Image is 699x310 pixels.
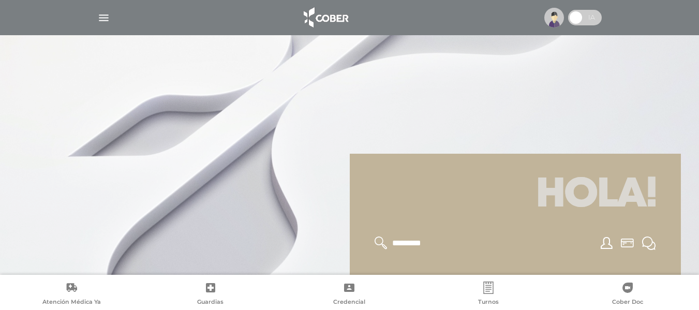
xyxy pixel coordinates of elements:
span: Cober Doc [612,298,643,307]
h1: Hola! [362,166,668,224]
span: Credencial [333,298,365,307]
a: Atención Médica Ya [2,282,141,308]
img: Cober_menu-lines-white.svg [97,11,110,24]
img: logo_cober_home-white.png [298,5,352,30]
span: Atención Médica Ya [42,298,101,307]
span: Turnos [478,298,499,307]
a: Cober Doc [558,282,697,308]
a: Turnos [419,282,558,308]
span: Guardias [197,298,224,307]
img: profile-placeholder.svg [544,8,564,27]
a: Guardias [141,282,280,308]
a: Credencial [280,282,419,308]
